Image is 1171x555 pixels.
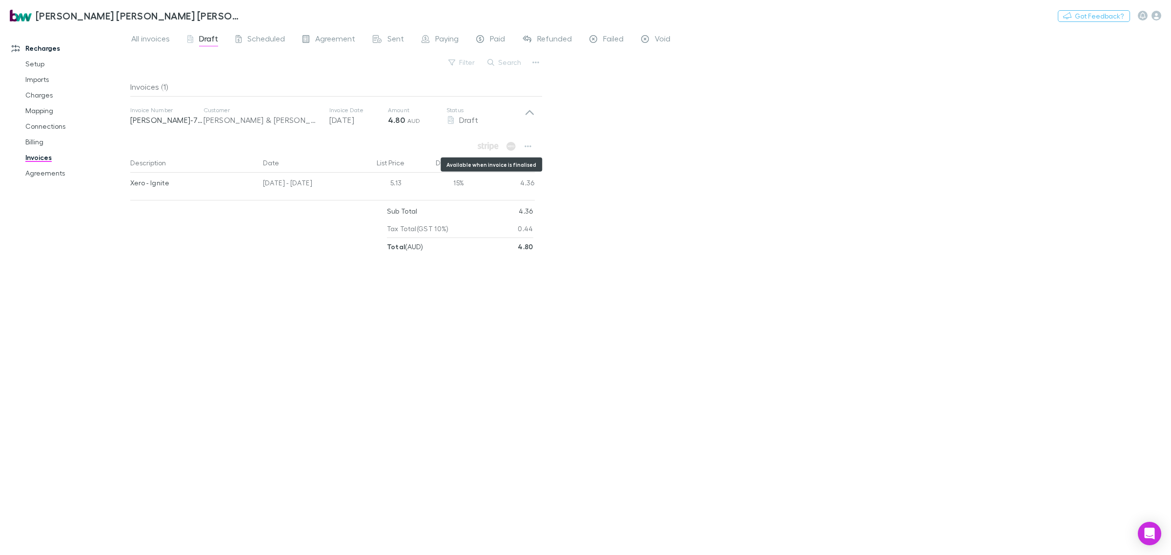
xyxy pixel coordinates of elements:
a: Invoices [16,150,138,165]
p: Invoice Date [329,106,388,114]
span: Draft [459,115,478,124]
a: Connections [16,119,138,134]
p: Status [446,106,525,114]
div: Xero - Ignite [130,173,256,193]
a: Recharges [2,40,138,56]
a: Imports [16,72,138,87]
button: Got Feedback? [1058,10,1130,22]
a: [PERSON_NAME] [PERSON_NAME] [PERSON_NAME] Partners [4,4,248,27]
img: Brewster Walsh Waters Partners's Logo [10,10,32,21]
span: AUD [407,117,421,124]
div: 15% [405,173,464,196]
p: Tax Total (GST 10%) [387,220,449,238]
p: Invoice Number [130,106,203,114]
div: [DATE] - [DATE] [259,173,347,196]
a: Charges [16,87,138,103]
span: Failed [603,34,624,46]
div: [PERSON_NAME] & [PERSON_NAME] [203,114,320,126]
span: Sent [387,34,404,46]
span: Agreement [315,34,355,46]
a: Billing [16,134,138,150]
p: ( AUD ) [387,238,423,256]
span: Void [655,34,670,46]
span: Draft [199,34,218,46]
p: Amount [388,106,446,114]
h3: [PERSON_NAME] [PERSON_NAME] [PERSON_NAME] Partners [36,10,242,21]
p: [DATE] [329,114,388,126]
strong: 4.80 [388,115,405,125]
div: 4.36 [464,173,535,196]
button: Filter [444,57,481,68]
a: Mapping [16,103,138,119]
span: Paid [490,34,505,46]
a: Setup [16,56,138,72]
p: Customer [203,106,320,114]
div: Open Intercom Messenger [1138,522,1161,545]
button: Search [483,57,527,68]
span: Paying [435,34,459,46]
span: All invoices [131,34,170,46]
p: 0.44 [518,220,533,238]
strong: 4.80 [518,242,533,251]
span: Refunded [537,34,572,46]
p: 4.36 [519,202,533,220]
p: Sub Total [387,202,418,220]
a: Agreements [16,165,138,181]
span: Scheduled [247,34,285,46]
span: Available when invoice is finalised [504,139,518,153]
div: Invoice Number[PERSON_NAME]-7311Customer[PERSON_NAME] & [PERSON_NAME]Invoice Date[DATE]Amount4.80... [122,97,543,136]
span: Available when invoice is finalised [475,139,501,153]
strong: Total [387,242,405,251]
p: [PERSON_NAME]-7311 [130,114,203,126]
div: 5.13 [347,173,405,196]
